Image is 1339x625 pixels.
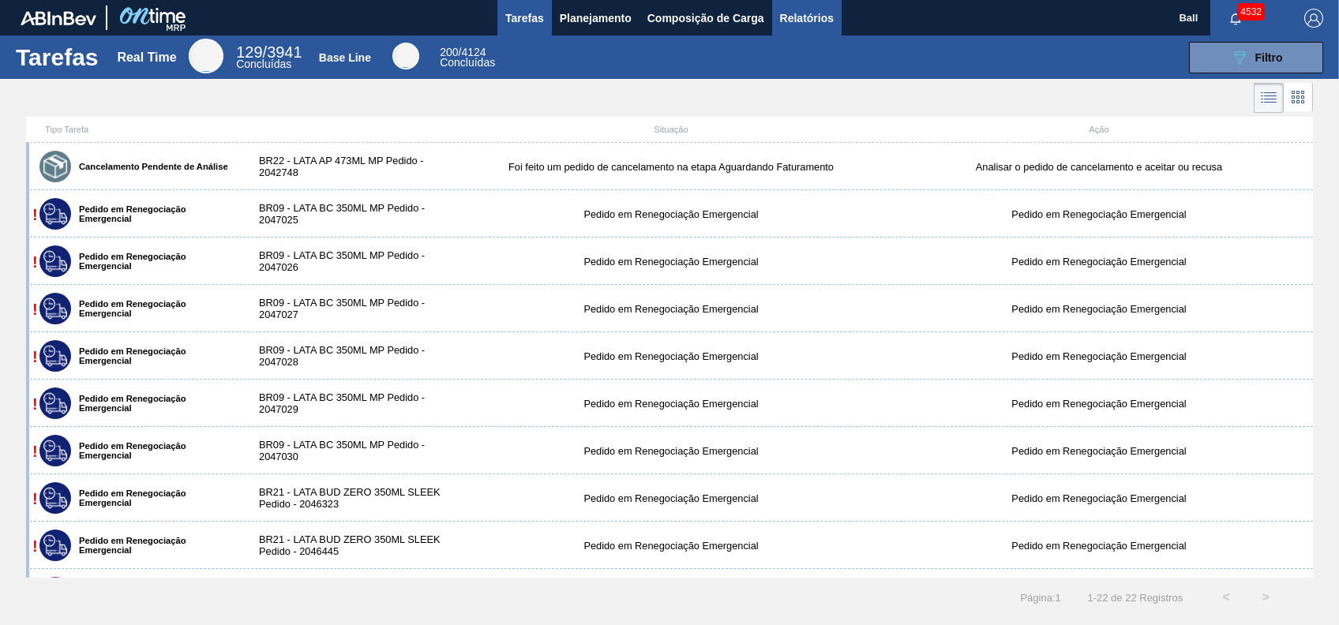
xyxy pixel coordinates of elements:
span: 4532 [1237,3,1265,21]
div: Real Time [236,46,302,69]
button: < [1206,578,1246,617]
span: ! [32,490,38,507]
label: Pedido em Renegociação Emergencial [71,488,233,507]
div: BR09 - LATA BC 350ML MP Pedido - 2047029 [243,391,457,415]
span: 1 - 22 de 22 Registros [1085,592,1183,604]
span: Tarefas [505,9,544,28]
span: 129 [236,43,262,61]
div: BR09 - LATA BC 350ML MP Pedido - 2047026 [243,249,457,273]
span: / 4124 [440,46,486,58]
span: Concluídas [236,58,291,70]
div: Pedido em Renegociação Emergencial [885,208,1313,220]
div: Visão em Lista [1254,83,1284,113]
span: Página : 1 [1020,592,1060,604]
span: ! [32,253,38,271]
button: Notificações [1210,7,1261,29]
img: Logout [1304,9,1323,28]
div: Visão em Cards [1284,83,1313,113]
div: Pedido em Renegociação Emergencial [885,540,1313,552]
button: Filtro [1189,42,1323,73]
div: Real Time [189,39,223,73]
label: Pedido em Renegociação Emergencial [71,394,233,413]
label: Pedido em Renegociação Emergencial [71,252,233,271]
span: / 3941 [236,43,302,61]
div: BR09 - LATA BC 350ML MP Pedido - 2047025 [243,202,457,226]
div: Pedido em Renegociação Emergencial [457,256,885,268]
div: Analisar o pedido de cancelamento e aceitar ou recusa [885,161,1313,173]
span: Composição de Carga [647,9,764,28]
div: Pedido em Renegociação Emergencial [885,256,1313,268]
img: TNhmsLtSVTkK8tSr43FrP2fwEKptu5GPRR3wAAAABJRU5ErkJggg== [21,11,96,25]
div: BR21 - LATA BUD ZERO 350ML SLEEK Pedido - 2046323 [243,486,457,510]
span: ! [32,537,38,555]
div: Pedido em Renegociação Emergencial [885,350,1313,362]
div: BR09 - LATA BC 350ML MP Pedido - 2047027 [243,297,457,320]
div: Base Line [440,47,495,68]
div: Pedido em Renegociação Emergencial [885,445,1313,457]
span: ! [32,395,38,413]
span: Filtro [1255,51,1283,64]
span: ! [32,443,38,460]
span: Planejamento [560,9,632,28]
label: Pedido em Renegociação Emergencial [71,346,233,365]
div: Pedido em Renegociação Emergencial [457,445,885,457]
div: Foi feito um pedido de cancelamento na etapa Aguardando Faturamento [457,161,885,173]
span: Concluídas [440,56,495,69]
span: ! [32,348,38,365]
span: Relatórios [780,9,834,28]
label: Pedido em Renegociação Emergencial [71,299,233,318]
div: Tipo Tarefa [29,125,243,134]
div: BR22 - LATA AP 473ML MP Pedido - 2042748 [243,155,457,178]
div: BR09 - LATA BC 350ML MP Pedido - 2047028 [243,344,457,368]
div: Pedido em Renegociação Emergencial [885,398,1313,410]
label: Pedido em Renegociação Emergencial [71,204,233,223]
div: Pedido em Renegociação Emergencial [457,350,885,362]
div: Pedido em Renegociação Emergencial [457,398,885,410]
div: Pedido em Renegociação Emergencial [457,208,885,220]
div: Pedido em Renegociação Emergencial [457,492,885,504]
div: Base Line [319,51,371,64]
label: Cancelamento Pendente de Análise [71,162,228,171]
span: 200 [440,46,458,58]
div: Real Time [117,51,176,65]
div: Base Line [392,43,419,69]
div: Pedido em Renegociação Emergencial [885,303,1313,315]
label: Pedido em Renegociação Emergencial [71,536,233,555]
div: Situação [457,125,885,134]
div: Pedido em Renegociação Emergencial [457,540,885,552]
div: BR09 - LATA BC 350ML MP Pedido - 2047030 [243,439,457,462]
div: BR21 - LATA BUD ZERO 350ML SLEEK Pedido - 2046445 [243,533,457,557]
label: Pedido em Renegociação Emergencial [71,441,233,460]
h1: Tarefas [16,48,99,66]
span: ! [32,301,38,318]
span: ! [32,206,38,223]
div: Pedido em Renegociação Emergencial [457,303,885,315]
div: Pedido em Renegociação Emergencial [885,492,1313,504]
div: Ação [885,125,1313,134]
button: > [1246,578,1285,617]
